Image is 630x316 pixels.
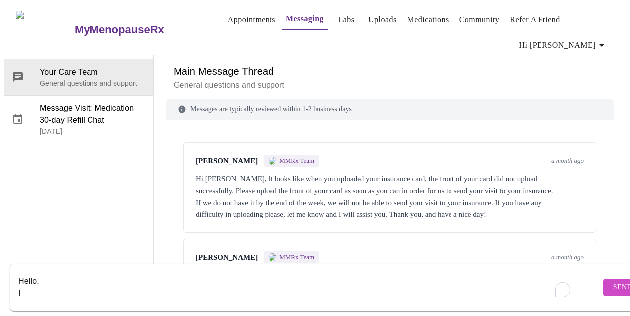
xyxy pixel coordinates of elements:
img: MMRX [269,253,276,261]
a: MyMenopauseRx [74,12,204,47]
span: MMRx Team [279,157,314,165]
span: Your Care Team [40,66,145,78]
button: Labs [330,10,362,30]
img: MMRX [269,157,276,165]
a: Appointments [228,13,275,27]
a: Labs [338,13,355,27]
h3: MyMenopauseRx [75,23,164,36]
span: a month ago [551,253,584,261]
a: Messaging [286,12,324,26]
p: General questions and support [40,78,145,88]
span: Message Visit: Medication 30-day Refill Chat [40,103,145,126]
span: [PERSON_NAME] [196,157,258,165]
span: MMRx Team [279,253,314,261]
div: Hi [PERSON_NAME], It looks like when you uploaded your insurance card, the front of your card did... [196,173,584,220]
button: Medications [403,10,453,30]
a: Uploads [368,13,397,27]
button: Refer a Friend [506,10,564,30]
button: Uploads [364,10,401,30]
button: Appointments [224,10,279,30]
span: a month ago [551,157,584,165]
a: Community [459,13,500,27]
p: [DATE] [40,126,145,136]
a: Medications [407,13,449,27]
div: Your Care TeamGeneral questions and support [4,59,153,95]
a: Refer a Friend [510,13,560,27]
button: Hi [PERSON_NAME] [515,35,612,55]
textarea: To enrich screen reader interactions, please activate Accessibility in Grammarly extension settings [18,271,601,303]
p: General questions and support [174,79,606,91]
button: Community [455,10,504,30]
span: [PERSON_NAME] [196,253,258,262]
div: Message Visit: Medication 30-day Refill Chat[DATE] [4,96,153,143]
div: Messages are typically reviewed within 1-2 business days [166,99,614,120]
img: MyMenopauseRx Logo [16,11,74,48]
span: Hi [PERSON_NAME] [519,38,608,52]
h6: Main Message Thread [174,63,606,79]
button: Messaging [282,9,328,30]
